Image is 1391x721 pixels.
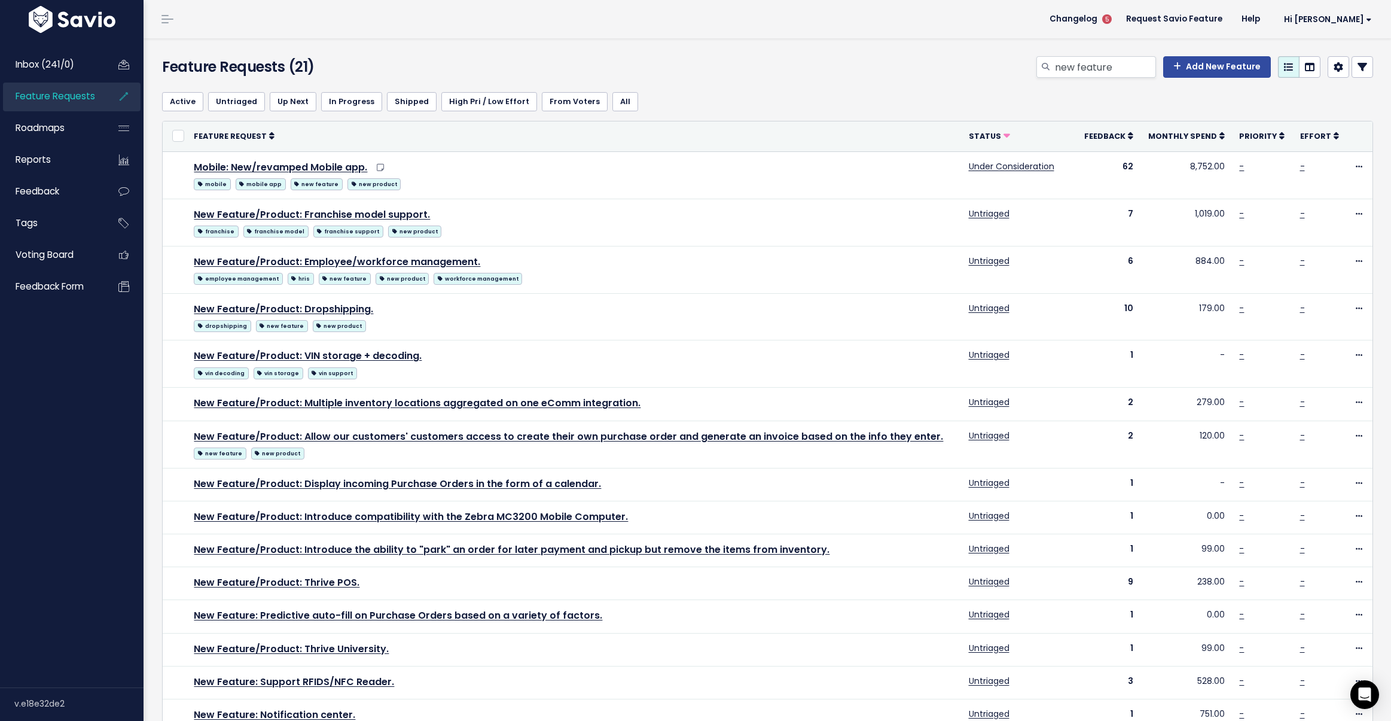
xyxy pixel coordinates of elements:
[308,367,357,379] span: vin support
[387,92,437,111] a: Shipped
[1300,708,1305,720] a: -
[162,92,1373,111] ul: Filter feature requests
[288,270,314,285] a: hris
[1140,468,1233,501] td: -
[1239,160,1244,172] a: -
[251,448,304,460] span: new product
[542,92,608,111] a: From Voters
[194,642,389,656] a: New Feature/Product: Thrive University.
[3,273,99,300] a: Feedback form
[1300,349,1305,361] a: -
[236,178,286,190] span: mobile app
[388,223,441,238] a: new product
[347,178,401,190] span: new product
[256,318,308,333] a: new feature
[26,6,118,33] img: logo-white.9d6f32f41409.svg
[1140,567,1233,600] td: 238.00
[376,273,429,285] span: new product
[612,92,638,111] a: All
[1300,255,1305,267] a: -
[969,208,1009,220] a: Untriaged
[194,448,246,460] span: new feature
[1140,421,1233,468] td: 120.00
[969,510,1009,522] a: Untriaged
[1239,302,1244,314] a: -
[969,302,1009,314] a: Untriaged
[1076,633,1140,666] td: 1
[1239,675,1244,687] a: -
[969,130,1010,142] a: Status
[969,349,1009,361] a: Untriaged
[1076,501,1140,534] td: 1
[162,92,203,111] a: Active
[1232,10,1270,28] a: Help
[194,208,430,221] a: New Feature/Product: Franchise model support.
[1239,131,1277,141] span: Priority
[288,273,314,285] span: hris
[321,92,382,111] a: In Progress
[969,430,1009,442] a: Untriaged
[1300,609,1305,620] a: -
[194,430,943,443] a: New Feature/Product: Allow our customers' customers access to create their own purchase order and...
[1076,567,1140,600] td: 9
[1148,131,1217,141] span: Monthly Spend
[1300,642,1305,654] a: -
[1300,576,1305,588] a: -
[1239,130,1285,142] a: Priority
[16,248,74,261] span: Voting Board
[376,270,429,285] a: new product
[3,209,99,237] a: Tags
[194,349,422,363] a: New Feature/Product: VIN storage + decoding.
[319,270,371,285] a: new feature
[1163,56,1271,78] a: Add New Feature
[1300,675,1305,687] a: -
[194,176,230,191] a: mobile
[313,226,383,238] span: franchise support
[969,131,1001,141] span: Status
[236,176,286,191] a: mobile app
[969,642,1009,654] a: Untriaged
[3,83,99,110] a: Feature Requests
[194,510,628,524] a: New Feature/Product: Introduce compatibility with the Zebra MC3200 Mobile Computer.
[194,130,274,142] a: Feature Request
[1140,340,1233,388] td: -
[1300,160,1305,172] a: -
[1076,246,1140,293] td: 6
[270,92,316,111] a: Up Next
[194,396,640,410] a: New Feature/Product: Multiple inventory locations aggregated on one eComm integration.
[434,273,522,285] span: workforce management
[1076,151,1140,199] td: 62
[1050,15,1097,23] span: Changelog
[1140,534,1233,567] td: 99.00
[16,58,74,71] span: Inbox (241/0)
[388,226,441,238] span: new product
[194,160,367,174] a: Mobile: New/revamped Mobile app.
[194,576,359,589] a: New Feature/Product: Thrive POS.
[969,477,1009,489] a: Untriaged
[1350,680,1379,709] div: Open Intercom Messenger
[441,92,537,111] a: High Pri / Low Effort
[16,121,65,134] span: Roadmaps
[313,223,383,238] a: franchise support
[3,146,99,174] a: Reports
[969,609,1009,620] a: Untriaged
[969,396,1009,408] a: Untriaged
[194,273,282,285] span: employee management
[347,176,401,191] a: new product
[291,176,343,191] a: new feature
[162,56,554,78] h4: Feature Requests (21)
[319,273,371,285] span: new feature
[194,226,238,238] span: franchise
[1300,430,1305,442] a: -
[14,688,144,719] div: v.e18e32de2
[313,318,366,333] a: new product
[1076,340,1140,388] td: 1
[1239,576,1244,588] a: -
[194,445,246,460] a: new feature
[1076,421,1140,468] td: 2
[1117,10,1232,28] a: Request Savio Feature
[1076,468,1140,501] td: 1
[969,675,1009,687] a: Untriaged
[1102,14,1112,24] span: 5
[1140,293,1233,340] td: 179.00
